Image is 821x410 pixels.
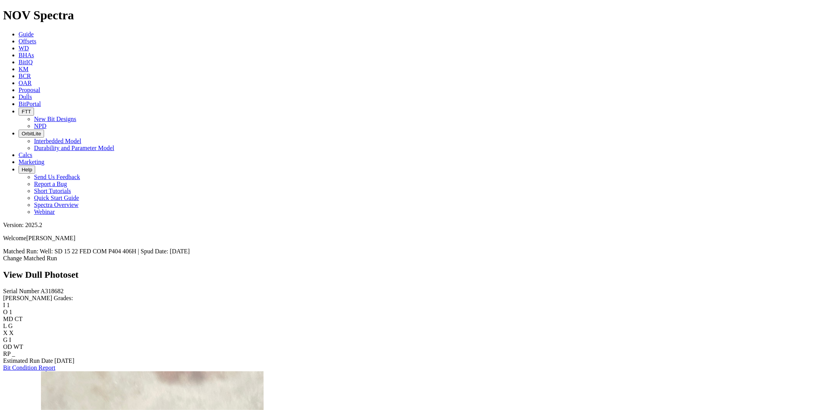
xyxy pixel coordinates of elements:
[9,330,14,336] span: X
[14,343,23,350] span: WT
[3,255,57,261] a: Change Matched Run
[12,350,15,357] span: _
[3,357,53,364] label: Estimated Run Date
[19,166,35,174] button: Help
[3,309,8,315] label: O
[3,323,7,329] label: L
[34,145,114,151] a: Durability and Parameter Model
[3,295,818,302] div: [PERSON_NAME] Grades:
[40,248,190,255] span: Well: SD 15 22 FED COM P404 406H | Spud Date: [DATE]
[3,330,8,336] label: X
[3,302,5,308] label: I
[9,309,12,315] span: 1
[19,38,36,44] a: Offsets
[22,131,41,137] span: OrbitLite
[8,323,13,329] span: G
[34,174,80,180] a: Send Us Feedback
[34,138,81,144] a: Interbedded Model
[3,235,818,242] p: Welcome
[55,357,75,364] span: [DATE]
[3,350,10,357] label: RP
[34,188,71,194] a: Short Tutorials
[41,288,64,294] span: A318682
[19,159,44,165] a: Marketing
[7,302,10,308] span: 1
[34,181,67,187] a: Report a Bug
[34,123,46,129] a: NPD
[19,80,32,86] a: OAR
[3,343,12,350] label: OD
[19,45,29,51] a: WD
[22,109,31,114] span: FTT
[19,108,34,116] button: FTT
[3,248,38,255] span: Matched Run:
[19,87,40,93] a: Proposal
[19,101,41,107] a: BitPortal
[19,130,44,138] button: OrbitLite
[15,316,22,322] span: CT
[34,202,78,208] a: Spectra Overview
[19,52,34,58] a: BHAs
[3,8,818,22] h1: NOV Spectra
[3,316,13,322] label: MD
[26,235,75,241] span: [PERSON_NAME]
[3,222,818,229] div: Version: 2025.2
[34,116,76,122] a: New Bit Designs
[19,94,32,100] a: Dulls
[19,59,32,65] a: BitIQ
[34,208,55,215] a: Webinar
[19,152,32,158] a: Calcs
[19,31,34,38] a: Guide
[34,195,79,201] a: Quick Start Guide
[3,337,8,343] label: G
[22,167,32,173] span: Help
[3,288,39,294] label: Serial Number
[9,337,11,343] span: I
[3,270,818,280] h2: View Dull Photoset
[19,66,29,72] a: KM
[19,73,31,79] a: BCR
[3,364,55,371] a: Bit Condition Report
